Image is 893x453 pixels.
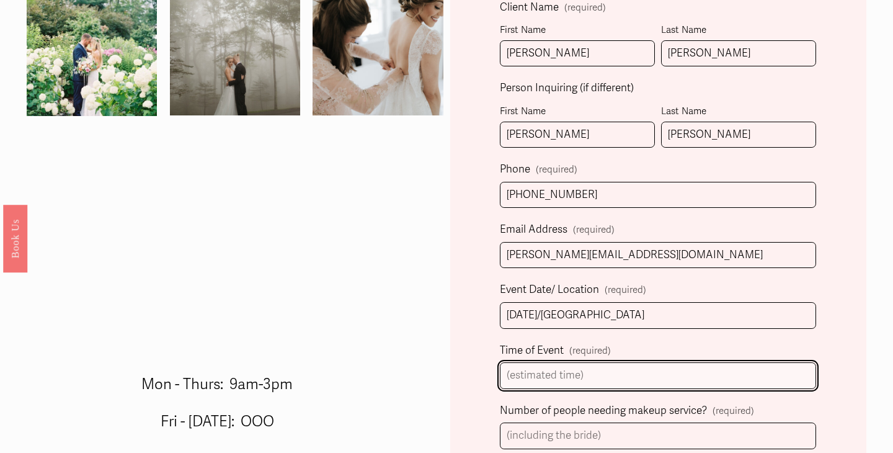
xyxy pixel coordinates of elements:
span: Person Inquiring (if different) [500,79,634,98]
div: Last Name [661,103,816,121]
a: Book Us [3,205,27,272]
span: (required) [605,282,646,298]
input: (estimated time) [500,362,816,389]
span: (required) [569,343,611,359]
span: Time of Event [500,341,564,361]
span: (required) [573,222,615,238]
div: First Name [500,22,655,40]
span: (required) [713,403,754,419]
input: (including the bride) [500,423,816,449]
span: Mon - Thurs: 9am-3pm [141,375,293,393]
span: Event Date/ Location [500,280,599,300]
span: (required) [564,3,606,12]
div: First Name [500,103,655,121]
span: Email Address [500,220,567,240]
span: Fri - [DATE]: OOO [161,413,274,431]
span: Number of people needing makeup service? [500,401,707,421]
span: (required) [536,165,577,174]
div: Last Name [661,22,816,40]
span: Phone [500,160,530,179]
